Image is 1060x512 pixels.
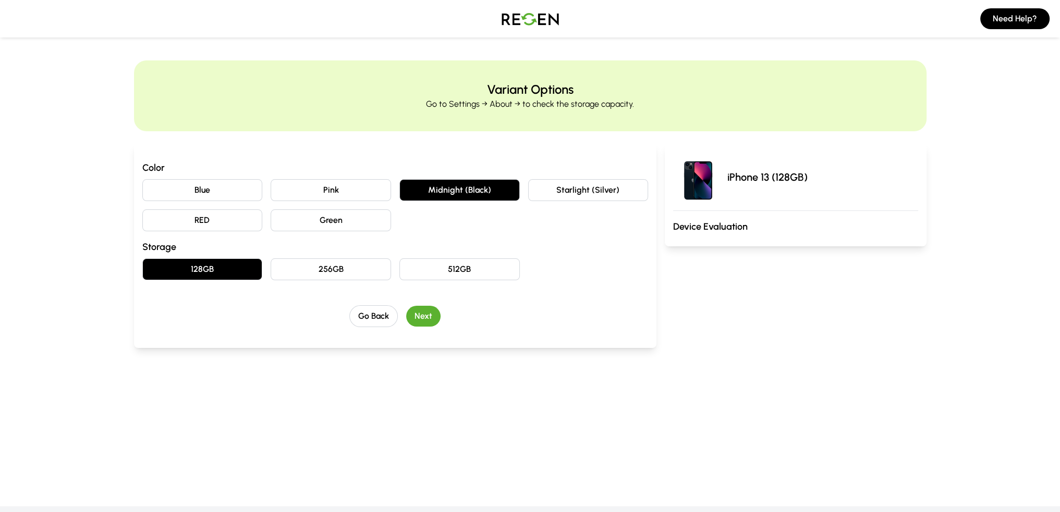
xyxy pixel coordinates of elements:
p: Go to Settings → About → to check the storage capacity. [426,98,634,110]
button: 256GB [271,258,391,280]
h2: Variant Options [487,81,574,98]
button: Green [271,209,391,231]
button: Go Back [349,305,398,327]
button: Blue [142,179,263,201]
button: Next [406,306,441,327]
h3: Storage [142,240,649,254]
button: Starlight (Silver) [528,179,649,201]
h3: Device Evaluation [673,219,918,234]
button: Need Help? [980,8,1050,29]
img: Logo [494,4,567,33]
button: 512GB [399,258,520,280]
img: iPhone 13 [673,152,723,202]
p: iPhone 13 (128GB) [727,170,808,184]
button: Midnight (Black) [399,179,520,201]
h3: Color [142,160,649,175]
button: RED [142,209,263,231]
button: 128GB [142,258,263,280]
button: Pink [271,179,391,201]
